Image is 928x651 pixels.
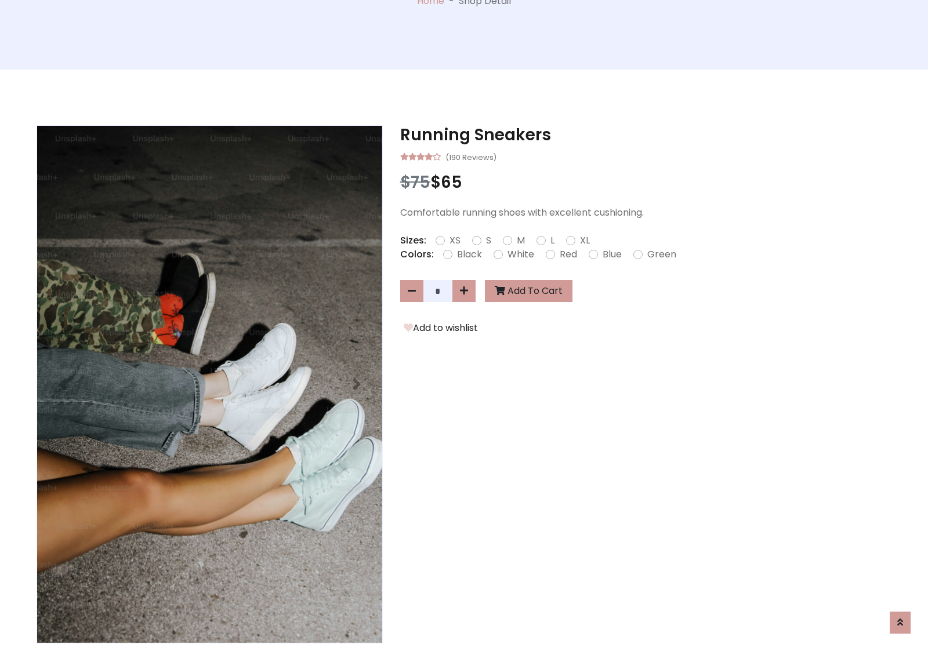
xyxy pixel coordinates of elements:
p: Comfortable running shoes with excellent cushioning. [400,206,891,220]
button: Add to wishlist [400,321,481,336]
label: S [486,234,491,248]
label: Black [457,248,482,261]
label: XS [449,234,461,248]
label: Red [560,248,577,261]
p: Sizes: [400,234,426,248]
h3: $ [400,173,891,192]
label: L [550,234,554,248]
small: (190 Reviews) [445,150,496,163]
label: Green [647,248,676,261]
label: M [517,234,525,248]
p: Colors: [400,248,434,261]
h3: Running Sneakers [400,125,891,145]
label: White [507,248,534,261]
span: 65 [441,171,462,194]
span: $75 [400,171,430,194]
label: Blue [603,248,622,261]
img: Image [37,126,382,643]
label: XL [580,234,590,248]
button: Add To Cart [485,280,572,302]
